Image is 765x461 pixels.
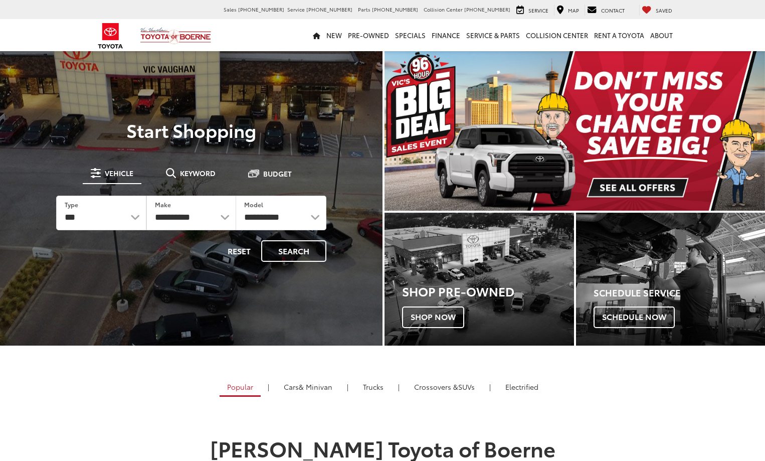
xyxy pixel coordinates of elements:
[358,6,370,13] span: Parts
[263,170,292,177] span: Budget
[601,7,625,14] span: Contact
[180,170,216,177] span: Keyword
[585,5,627,16] a: Contact
[392,19,429,51] a: Specials
[244,200,263,209] label: Model
[385,213,574,345] div: Toyota
[656,7,672,14] span: Saved
[591,19,647,51] a: Rent a Toyota
[299,382,332,392] span: & Minivan
[498,378,546,395] a: Electrified
[149,436,616,459] h1: [PERSON_NAME] Toyota of Boerne
[463,19,523,51] a: Service & Parts: Opens in a new tab
[224,6,237,13] span: Sales
[385,50,765,211] div: carousel slide number 1 of 1
[105,170,133,177] span: Vehicle
[344,382,351,392] li: |
[265,382,272,392] li: |
[276,378,340,395] a: Cars
[514,5,551,16] a: Service
[429,19,463,51] a: Finance
[594,306,675,328] span: Schedule Now
[140,27,212,45] img: Vic Vaughan Toyota of Boerne
[323,19,345,51] a: New
[92,20,129,52] img: Toyota
[385,50,765,211] section: Carousel section with vehicle pictures - may contain disclaimers.
[261,240,326,262] button: Search
[528,7,548,14] span: Service
[65,200,78,209] label: Type
[306,6,352,13] span: [PHONE_NUMBER]
[155,200,171,209] label: Make
[372,6,418,13] span: [PHONE_NUMBER]
[287,6,305,13] span: Service
[407,378,482,395] a: SUVs
[310,19,323,51] a: Home
[414,382,458,392] span: Crossovers &
[355,378,391,395] a: Trucks
[42,120,340,140] p: Start Shopping
[647,19,676,51] a: About
[220,378,261,397] a: Popular
[464,6,510,13] span: [PHONE_NUMBER]
[345,19,392,51] a: Pre-Owned
[238,6,284,13] span: [PHONE_NUMBER]
[219,240,259,262] button: Reset
[402,306,464,328] span: Shop Now
[385,213,574,345] a: Shop Pre-Owned Shop Now
[402,284,574,297] h3: Shop Pre-Owned
[424,6,463,13] span: Collision Center
[639,5,675,16] a: My Saved Vehicles
[554,5,582,16] a: Map
[385,50,765,211] img: Big Deal Sales Event
[523,19,591,51] a: Collision Center
[396,382,402,392] li: |
[487,382,493,392] li: |
[568,7,579,14] span: Map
